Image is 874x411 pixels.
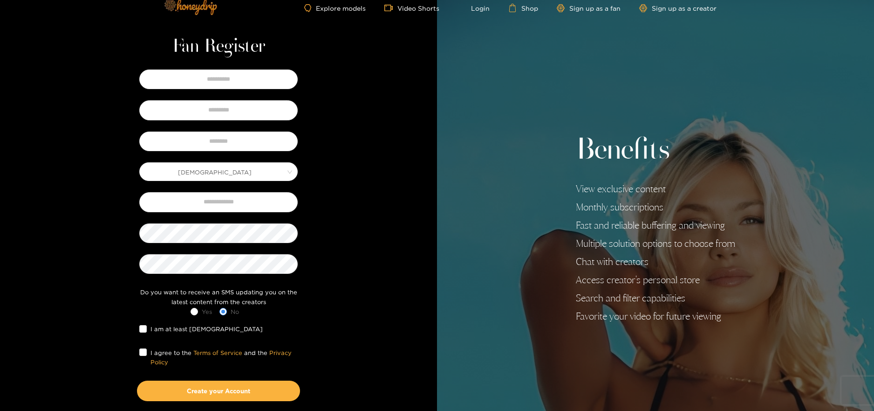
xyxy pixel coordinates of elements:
[576,256,735,267] li: Chat with creators
[384,4,439,12] a: Video Shorts
[576,133,735,168] h2: Benefits
[557,4,621,12] a: Sign up as a fan
[576,238,735,249] li: Multiple solution options to choose from
[147,348,298,367] span: I agree to the and the
[304,4,366,12] a: Explore models
[227,307,243,316] span: No
[576,311,735,322] li: Favorite your video for future viewing
[576,274,735,286] li: Access creator's personal store
[147,324,266,334] span: I am at least [DEMOGRAPHIC_DATA]
[193,349,242,356] a: Terms of Service
[576,293,735,304] li: Search and filter capabilities
[576,183,735,195] li: View exclusive content
[198,307,216,316] span: Yes
[508,4,538,12] a: Shop
[137,381,300,401] button: Create your Account
[576,220,735,231] li: Fast and reliable buffering and viewing
[137,287,300,307] div: Do you want to receive an SMS updating you on the latest content from the creators
[639,4,717,12] a: Sign up as a creator
[140,165,297,178] span: Male
[458,4,490,12] a: Login
[576,202,735,213] li: Monthly subscriptions
[172,35,265,58] h1: Fan Register
[384,4,397,12] span: video-camera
